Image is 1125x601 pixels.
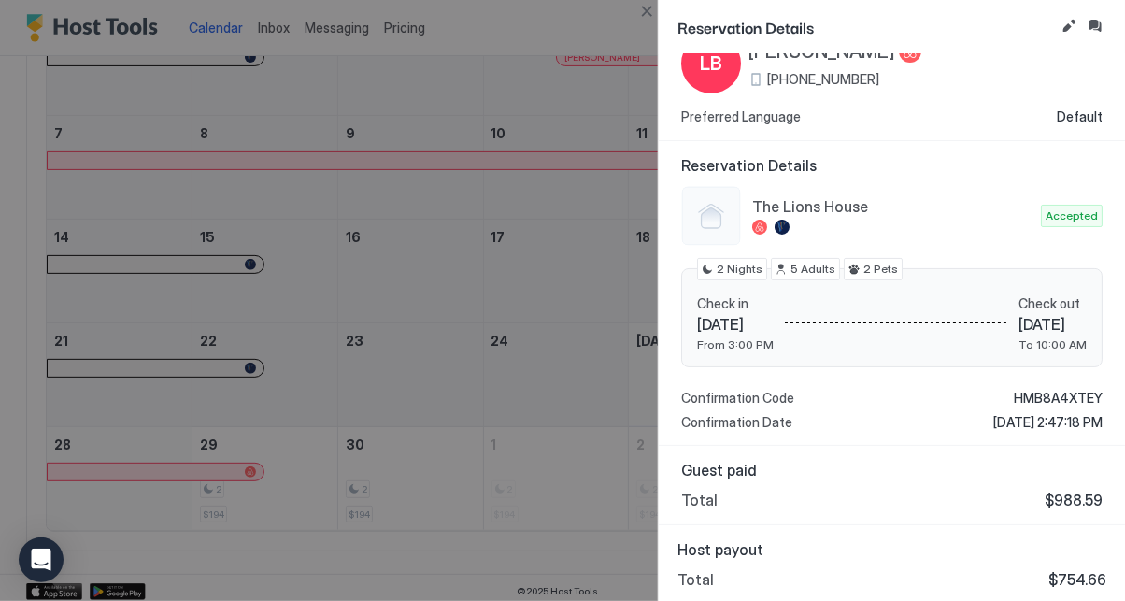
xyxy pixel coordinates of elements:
[697,295,774,312] span: Check in
[681,414,792,431] span: Confirmation Date
[790,261,835,278] span: 5 Adults
[681,156,1103,175] span: Reservation Details
[1057,108,1103,125] span: Default
[717,261,762,278] span: 2 Nights
[19,537,64,582] div: Open Intercom Messenger
[1084,15,1106,37] button: Inbox
[697,337,774,351] span: From 3:00 PM
[700,50,722,78] span: LB
[767,71,879,88] span: [PHONE_NUMBER]
[1046,207,1098,224] span: Accepted
[681,461,1103,479] span: Guest paid
[697,315,774,334] span: [DATE]
[1018,315,1087,334] span: [DATE]
[677,15,1054,38] span: Reservation Details
[677,570,714,589] span: Total
[1018,337,1087,351] span: To 10:00 AM
[1045,491,1103,509] span: $988.59
[1014,390,1103,407] span: HMB8A4XTEY
[1018,295,1087,312] span: Check out
[1048,570,1106,589] span: $754.66
[752,197,1033,216] span: The Lions House
[681,390,794,407] span: Confirmation Code
[1058,15,1080,37] button: Edit reservation
[681,108,801,125] span: Preferred Language
[677,540,1106,559] span: Host payout
[681,491,718,509] span: Total
[993,414,1103,431] span: [DATE] 2:47:18 PM
[863,261,898,278] span: 2 Pets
